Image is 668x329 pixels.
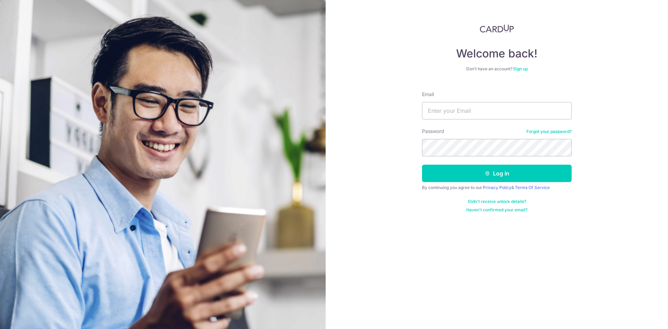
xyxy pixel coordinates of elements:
[422,165,572,182] button: Log in
[422,91,434,98] label: Email
[422,185,572,190] div: By continuing you agree to our &
[422,102,572,119] input: Enter your Email
[483,185,511,190] a: Privacy Policy
[422,66,572,72] div: Don’t have an account?
[466,207,527,213] a: Haven't confirmed your email?
[480,24,514,33] img: CardUp Logo
[526,129,572,134] a: Forgot your password?
[468,199,526,204] a: Didn't receive unlock details?
[422,47,572,61] h4: Welcome back!
[422,128,444,135] label: Password
[515,185,550,190] a: Terms Of Service
[513,66,528,71] a: Sign up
